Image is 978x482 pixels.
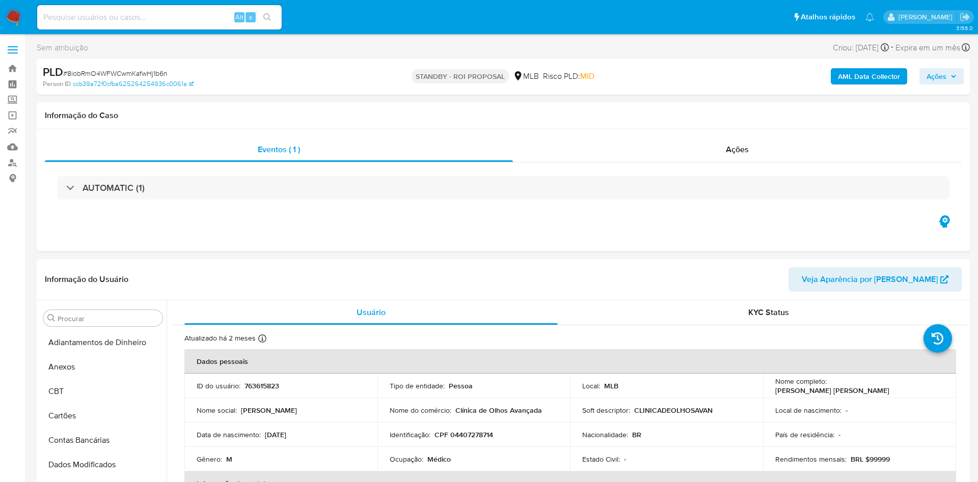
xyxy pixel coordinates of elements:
button: AML Data Collector [831,68,907,84]
h3: AUTOMATIC (1) [83,182,145,193]
div: MLB [513,71,539,82]
th: Dados pessoais [184,349,956,374]
p: Nome completo : [775,377,827,386]
p: - [838,430,840,439]
b: AML Data Collector [838,68,900,84]
span: Atalhos rápidos [801,12,855,22]
p: [PERSON_NAME] [241,406,297,415]
button: Cartões [39,404,167,428]
b: PLD [43,64,63,80]
p: ID do usuário : [197,381,240,390]
span: Eventos ( 1 ) [258,144,300,155]
span: Risco PLD: [543,71,594,82]
p: MLB [604,381,618,390]
button: search-icon [257,10,278,24]
span: s [249,12,252,22]
p: País de residência : [775,430,834,439]
button: Procurar [47,314,56,322]
h1: Informação do Caso [45,110,962,121]
div: Criou: [DATE] [833,41,889,54]
button: CBT [39,379,167,404]
p: Estado Civil : [582,455,620,464]
p: [PERSON_NAME] [PERSON_NAME] [775,386,889,395]
b: Person ID [43,79,71,89]
p: Atualizado há 2 meses [184,333,256,343]
span: Ações [927,68,946,84]
span: Veja Aparência por [PERSON_NAME] [802,267,938,292]
p: Local de nascimento : [775,406,841,415]
a: Notificações [865,13,874,21]
div: AUTOMATIC (1) [57,176,949,200]
a: ccb39a72f0cfba625264254936c0061a [73,79,194,89]
p: BRL $99999 [851,455,890,464]
p: Rendimentos mensais : [775,455,847,464]
span: MID [580,70,594,82]
input: Procurar [58,314,158,323]
button: Ações [919,68,964,84]
p: yngrid.fernandes@mercadolivre.com [899,12,956,22]
p: Identificação : [390,430,430,439]
span: Expira em um mês [895,42,960,53]
p: [DATE] [265,430,286,439]
span: Usuário [357,306,386,318]
a: Sair [960,12,970,22]
p: Soft descriptor : [582,406,630,415]
p: Médico [427,455,451,464]
p: Clínica de Olhos Avançada [455,406,542,415]
p: CPF 04407278714 [434,430,493,439]
p: Tipo de entidade : [390,381,445,390]
button: Dados Modificados [39,452,167,477]
span: Sem atribuição [37,42,88,53]
p: Ocupação : [390,455,423,464]
button: Veja Aparência por [PERSON_NAME] [789,267,962,292]
p: Data de nascimento : [197,430,261,439]
p: BR [632,430,641,439]
span: Alt [235,12,243,22]
button: Adiantamentos de Dinheiro [39,330,167,355]
p: Nome social : [197,406,237,415]
span: Ações [726,144,749,155]
p: Nome do comércio : [390,406,451,415]
button: Contas Bancárias [39,428,167,452]
p: CLINICADEOLHOSAVAN [634,406,713,415]
h1: Informação do Usuário [45,274,128,285]
p: 763615823 [244,381,279,390]
span: - [891,41,893,54]
p: Nacionalidade : [582,430,628,439]
p: Pessoa [449,381,473,390]
input: Pesquise usuários ou casos... [37,11,282,24]
p: - [846,406,848,415]
p: M [226,455,232,464]
button: Anexos [39,355,167,379]
span: # 8iobRmO4WFWCwmKafwHj1b6n [63,68,168,78]
p: Local : [582,381,600,390]
p: STANDBY - ROI PROPOSAL [412,69,509,83]
p: - [624,455,626,464]
span: KYC Status [748,306,789,318]
p: Gênero : [197,455,222,464]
